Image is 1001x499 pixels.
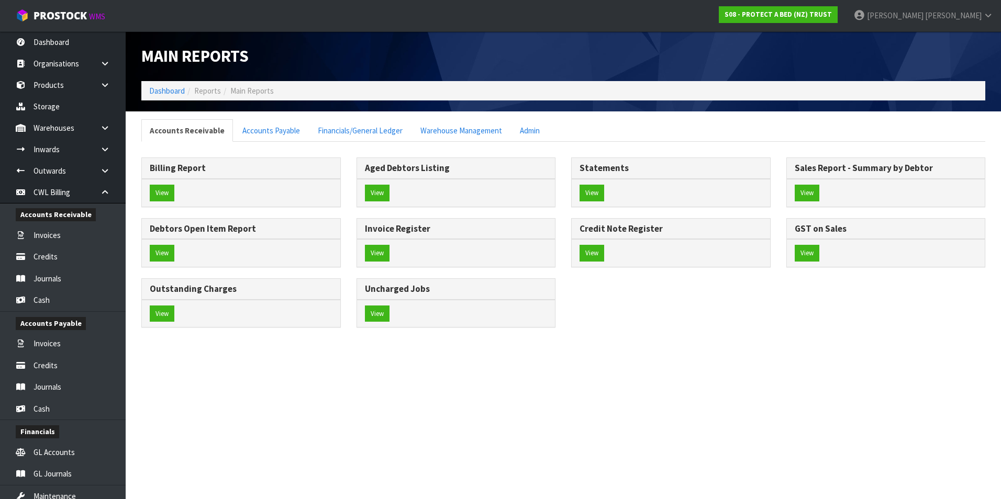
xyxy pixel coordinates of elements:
[150,305,174,322] button: View
[580,185,604,201] button: View
[365,224,548,234] h3: Invoice Register
[141,46,249,66] span: Main Reports
[150,185,174,201] a: View
[365,245,390,262] button: View
[230,86,274,96] span: Main Reports
[795,224,977,234] h3: GST on Sales
[16,317,86,330] span: Accounts Payable
[89,12,105,21] small: WMS
[795,245,819,262] button: View
[365,305,390,322] button: View
[234,119,308,142] a: Accounts Payable
[141,119,233,142] a: Accounts Receivable
[511,119,548,142] a: Admin
[580,224,762,234] h3: Credit Note Register
[194,86,221,96] span: Reports
[365,284,548,294] h3: Uncharged Jobs
[34,9,87,22] span: ProStock
[150,163,332,173] h3: Billing Report
[725,10,832,19] strong: S08 - PROTECT A BED (NZ) TRUST
[795,163,977,173] h3: Sales Report - Summary by Debtor
[719,6,838,23] a: S08 - PROTECT A BED (NZ) TRUST
[16,9,29,22] img: cube-alt.png
[365,185,390,201] button: View
[309,119,411,142] a: Financials/General Ledger
[150,284,332,294] h3: Outstanding Charges
[365,163,548,173] h3: Aged Debtors Listing
[412,119,510,142] a: Warehouse Management
[795,185,819,201] button: View
[580,245,604,262] button: View
[149,86,185,96] a: Dashboard
[580,163,762,173] h3: Statements
[16,208,96,221] span: Accounts Receivable
[150,224,332,234] h3: Debtors Open Item Report
[150,245,174,262] button: View
[925,10,982,20] span: [PERSON_NAME]
[16,425,59,438] span: Financials
[867,10,924,20] span: [PERSON_NAME]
